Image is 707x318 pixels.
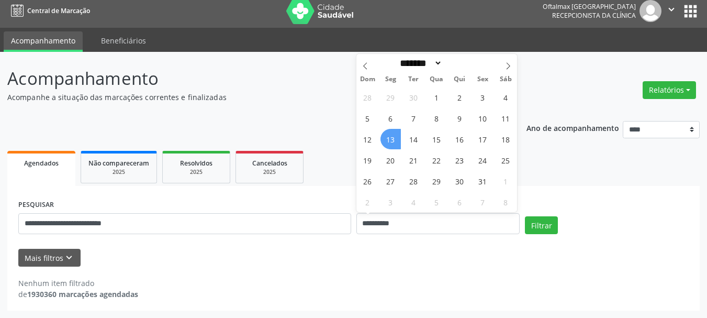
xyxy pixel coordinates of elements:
[243,168,296,176] div: 2025
[427,129,447,149] span: Outubro 15, 2025
[496,108,516,128] span: Outubro 11, 2025
[88,168,149,176] div: 2025
[473,171,493,191] span: Outubro 31, 2025
[380,129,401,149] span: Outubro 13, 2025
[27,6,90,15] span: Central de Marcação
[380,150,401,170] span: Outubro 20, 2025
[427,87,447,107] span: Outubro 1, 2025
[356,76,379,83] span: Dom
[27,289,138,299] strong: 1930360 marcações agendadas
[473,150,493,170] span: Outubro 24, 2025
[473,87,493,107] span: Outubro 3, 2025
[450,87,470,107] span: Outubro 2, 2025
[403,129,424,149] span: Outubro 14, 2025
[525,216,558,234] button: Filtrar
[496,87,516,107] span: Outubro 4, 2025
[427,108,447,128] span: Outubro 8, 2025
[471,76,494,83] span: Sex
[379,76,402,83] span: Seg
[88,159,149,168] span: Não compareceram
[666,4,677,15] i: 
[473,192,493,212] span: Novembro 7, 2025
[450,171,470,191] span: Outubro 30, 2025
[403,87,424,107] span: Setembro 30, 2025
[24,159,59,168] span: Agendados
[496,129,516,149] span: Outubro 18, 2025
[450,150,470,170] span: Outubro 23, 2025
[380,192,401,212] span: Novembro 3, 2025
[402,76,425,83] span: Ter
[380,87,401,107] span: Setembro 29, 2025
[526,121,619,134] p: Ano de acompanhamento
[18,197,54,213] label: PESQUISAR
[496,192,516,212] span: Novembro 8, 2025
[442,58,477,69] input: Year
[543,2,636,11] div: Oftalmax [GEOGRAPHIC_DATA]
[380,171,401,191] span: Outubro 27, 2025
[357,87,378,107] span: Setembro 28, 2025
[380,108,401,128] span: Outubro 6, 2025
[552,11,636,20] span: Recepcionista da clínica
[427,192,447,212] span: Novembro 5, 2025
[7,2,90,19] a: Central de Marcação
[496,150,516,170] span: Outubro 25, 2025
[427,171,447,191] span: Outubro 29, 2025
[357,129,378,149] span: Outubro 12, 2025
[18,278,138,289] div: Nenhum item filtrado
[170,168,222,176] div: 2025
[427,150,447,170] span: Outubro 22, 2025
[403,150,424,170] span: Outubro 21, 2025
[496,171,516,191] span: Novembro 1, 2025
[403,108,424,128] span: Outubro 7, 2025
[450,108,470,128] span: Outubro 9, 2025
[403,171,424,191] span: Outubro 28, 2025
[7,92,492,103] p: Acompanhe a situação das marcações correntes e finalizadas
[180,159,212,168] span: Resolvidos
[357,150,378,170] span: Outubro 19, 2025
[4,31,83,52] a: Acompanhamento
[681,2,700,20] button: apps
[450,192,470,212] span: Novembro 6, 2025
[18,249,81,267] button: Mais filtroskeyboard_arrow_down
[18,289,138,300] div: de
[643,81,696,99] button: Relatórios
[357,171,378,191] span: Outubro 26, 2025
[63,252,75,264] i: keyboard_arrow_down
[450,129,470,149] span: Outubro 16, 2025
[397,58,443,69] select: Month
[494,76,517,83] span: Sáb
[403,192,424,212] span: Novembro 4, 2025
[357,108,378,128] span: Outubro 5, 2025
[473,129,493,149] span: Outubro 17, 2025
[94,31,153,50] a: Beneficiários
[357,192,378,212] span: Novembro 2, 2025
[252,159,287,168] span: Cancelados
[448,76,471,83] span: Qui
[425,76,448,83] span: Qua
[7,65,492,92] p: Acompanhamento
[473,108,493,128] span: Outubro 10, 2025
